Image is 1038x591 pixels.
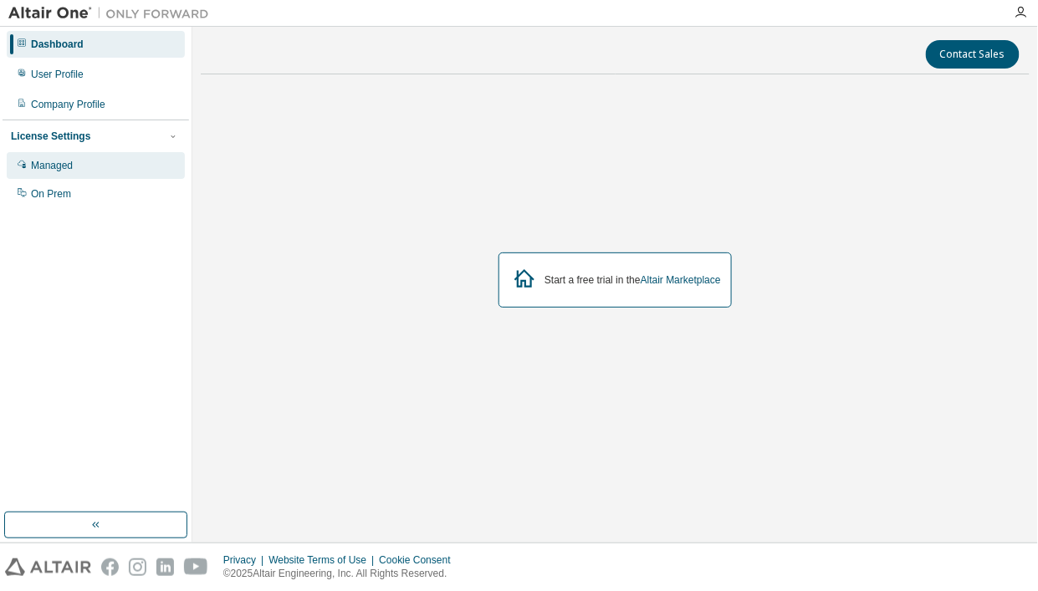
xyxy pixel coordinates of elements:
a: Altair Marketplace [641,274,721,286]
div: Company Profile [31,98,105,111]
img: facebook.svg [101,558,119,576]
div: Dashboard [31,38,84,51]
img: youtube.svg [184,558,208,576]
div: License Settings [11,130,90,143]
div: Managed [31,159,73,172]
img: linkedin.svg [156,558,174,576]
button: Contact Sales [926,40,1020,69]
img: Altair One [8,5,217,22]
div: Start a free trial in the [545,273,721,287]
div: Website Terms of Use [268,553,379,567]
div: Cookie Consent [379,553,460,567]
div: User Profile [31,68,84,81]
img: instagram.svg [129,558,146,576]
div: On Prem [31,187,71,201]
img: altair_logo.svg [5,558,91,576]
div: Privacy [223,553,268,567]
p: © 2025 Altair Engineering, Inc. All Rights Reserved. [223,567,461,581]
